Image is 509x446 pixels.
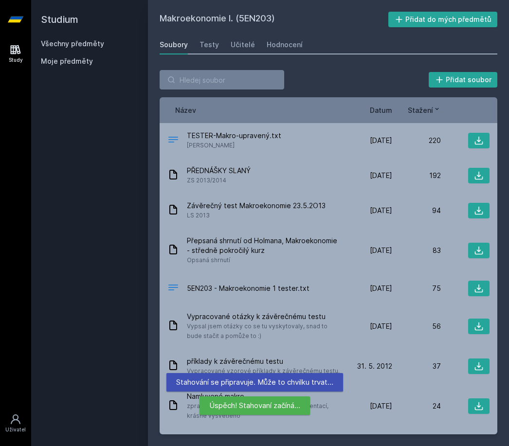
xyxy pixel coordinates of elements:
button: Přidat soubor [429,72,498,88]
div: Učitelé [231,40,255,50]
div: 75 [392,284,441,293]
span: [DATE] [370,246,392,255]
span: Vypracované vzorové příklady k závěrečnému testu. [187,366,340,376]
span: [DATE] [370,206,392,215]
span: TESTER-Makro-upravený.txt [187,131,281,141]
div: 94 [392,206,441,215]
span: Stažení [408,105,433,115]
input: Hledej soubor [160,70,284,89]
span: příklady k závěrečnému testu [187,357,340,366]
a: Study [2,39,29,69]
span: Opsaná shrnutí [187,255,340,265]
span: 31. 5. 2012 [357,361,392,371]
div: TXT [167,134,179,148]
span: zpracované přednášky formou video prezentací, krásně vysvětleno [187,401,340,421]
span: [DATE] [370,284,392,293]
a: Učitelé [231,35,255,54]
div: 83 [392,246,441,255]
div: 220 [392,136,441,145]
a: Testy [200,35,219,54]
span: Vypsal jsem otázky co se tu vyskytovaly, snad to bude stačit a pomůže to :) [187,321,340,341]
span: Vypracované otázky k závěrečnému testu [187,312,340,321]
div: Hodnocení [267,40,303,50]
span: [DATE] [370,401,392,411]
div: 24 [392,401,441,411]
div: Soubory [160,40,188,50]
button: Datum [370,105,392,115]
span: [DATE] [370,136,392,145]
a: Soubory [160,35,188,54]
span: Přepsaná shrnutí od Holmana, Makroekonomie - středně pokročilý kurz [187,236,340,255]
span: Závěrečný test Makroekonomie 23.5.2O13 [187,201,326,211]
a: Všechny předměty [41,39,104,48]
div: Úspěch! Stahovaní začíná… [200,396,310,415]
span: Moje předměty [41,56,93,66]
a: Hodnocení [267,35,303,54]
div: Testy [200,40,219,50]
div: Study [9,56,23,64]
span: [DATE] [370,321,392,331]
div: TXT [167,282,179,296]
span: ZS 2013/2014 [187,176,251,185]
span: [PERSON_NAME] [187,141,281,150]
span: [DATE] [370,171,392,180]
button: Přidat do mých předmětů [388,12,498,27]
span: PŘEDNÁŠKY SLANÝ [187,166,251,176]
a: Uživatel [2,409,29,438]
div: Uživatel [5,426,26,433]
span: Namluvené makro [187,392,340,401]
h2: Makroekonomie I. (5EN203) [160,12,388,27]
span: 5EN203 - Makroekonomie 1 tester.txt [187,284,309,293]
button: Název [175,105,196,115]
span: LS 2013 [187,211,326,220]
div: 37 [392,361,441,371]
div: 56 [392,321,441,331]
button: Stažení [408,105,441,115]
div: 192 [392,171,441,180]
div: Stahování se připravuje. Může to chvilku trvat… [166,373,343,392]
